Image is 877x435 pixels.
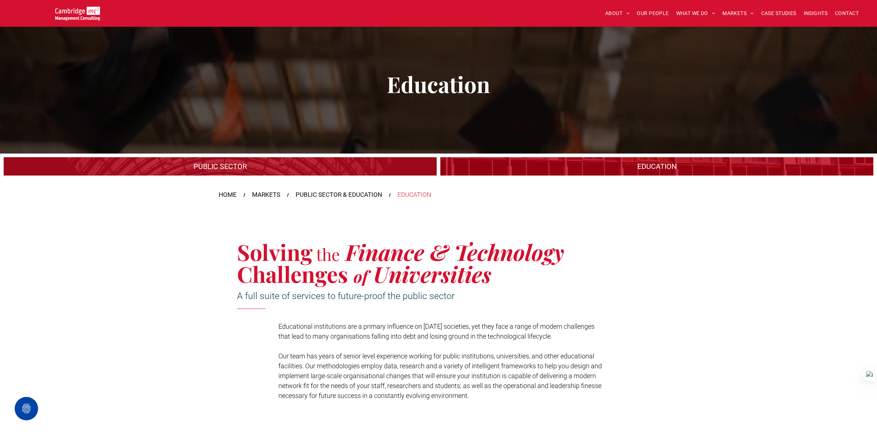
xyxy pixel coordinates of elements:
nav: Breadcrumbs [219,190,658,200]
span: Solving [237,237,312,266]
div: EDUCATION [397,190,431,200]
a: OUR PEOPLE [633,8,672,19]
img: Go to Homepage [55,7,100,21]
a: A large mall with arched glass roof [4,157,437,176]
span: Education [387,69,490,99]
span: of [354,265,368,287]
span: Challenges [237,259,348,288]
a: ABOUT [602,8,633,19]
a: MARKETS [719,8,757,19]
span: the [316,243,340,265]
a: INSIGHTS [800,8,831,19]
span: Universities [373,259,491,288]
a: WHAT WE DO [673,8,719,19]
span: Our team has years of senior level experience working for public institutions, universities, and ... [278,352,602,399]
span: A full suite of services to future-proof the public sector [237,291,455,301]
a: CASE STUDIES [758,8,800,19]
a: CONTACT [831,8,862,19]
a: PUBLIC SECTOR & EDUCATION [296,190,382,200]
a: MARKETS [252,190,280,200]
a: HOME [219,190,237,200]
span: Finance & Technology [345,237,564,266]
span: Educational institutions are a primary influence on [DATE] societies, yet they face a range of mo... [278,322,595,340]
a: A crowd in silhouette at sunset, on a rise or lookout point [440,157,873,176]
a: Your Business Transformed | Cambridge Management Consulting [55,8,100,15]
